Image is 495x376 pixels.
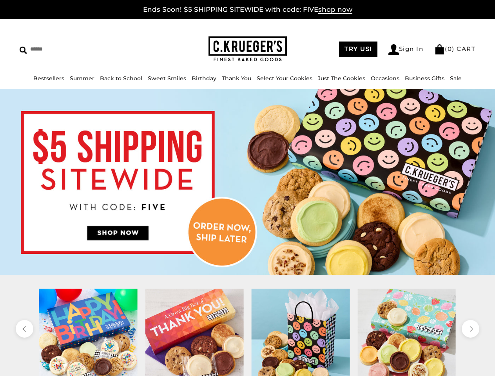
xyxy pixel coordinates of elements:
span: 0 [448,45,452,52]
img: Account [388,44,399,55]
a: Ends Soon! $5 SHIPPING SITEWIDE with code: FIVEshop now [143,5,352,14]
button: previous [16,320,33,338]
a: Business Gifts [405,75,444,82]
a: Back to School [100,75,142,82]
a: Bestsellers [33,75,64,82]
img: Search [20,47,27,54]
a: Occasions [371,75,399,82]
img: Bag [434,44,445,54]
a: Thank You [222,75,251,82]
a: Select Your Cookies [257,75,312,82]
img: C.KRUEGER'S [209,36,287,62]
a: Sale [450,75,462,82]
a: Sign In [388,44,424,55]
input: Search [20,43,124,55]
a: (0) CART [434,45,475,52]
a: Just The Cookies [318,75,365,82]
a: Birthday [192,75,216,82]
a: Sweet Smiles [148,75,186,82]
span: shop now [318,5,352,14]
a: TRY US! [339,42,377,57]
a: Summer [70,75,94,82]
button: next [462,320,479,338]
